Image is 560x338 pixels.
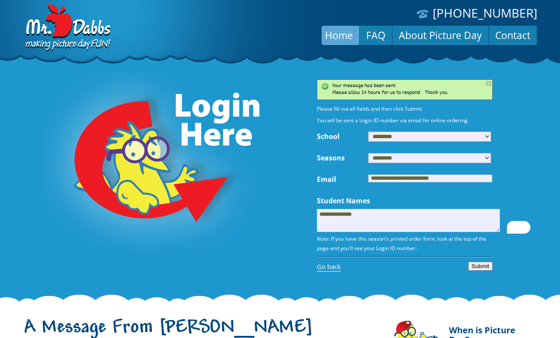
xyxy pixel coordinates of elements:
textarea: To enrich screen reader interactions, please activate Accessibility in Grammarly extension settings [317,209,500,232]
label: School [317,132,368,140]
label: Student Names [317,196,370,205]
a: About Picture Day [392,25,488,45]
label: Seasons [317,153,368,162]
p: You will be sent a Login ID number via email for online ordering. [317,116,493,125]
a: Home [319,25,359,45]
small: Note: If you have this season's printed order form, look at the top of the page and you'll see yo... [317,235,488,252]
a: Close notification [486,81,491,86]
a: Contact [489,25,537,45]
p: Your message has been sent. Please allow 24 hours for us to respond. Thank you. [332,82,488,96]
strong: Please fill out all fields and then click Submit. [317,105,423,112]
a: FAQ [360,25,392,45]
img: Dabbs Company [23,4,112,52]
a: [PHONE_NUMBER] [433,5,537,21]
a: Go back [317,262,341,272]
img: Login Here [42,71,261,251]
button: Submit [468,262,493,271]
label: Email [317,175,368,183]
